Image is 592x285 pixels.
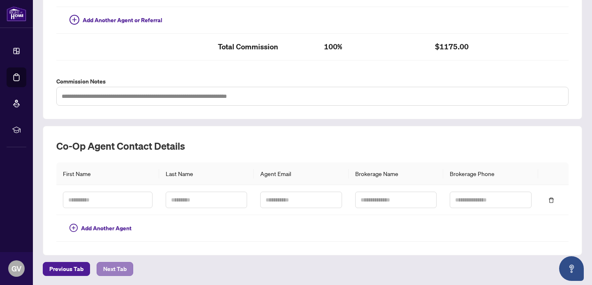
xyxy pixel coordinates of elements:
button: Open asap [559,256,584,281]
button: Previous Tab [43,262,90,276]
th: Last Name [159,162,254,185]
th: Brokerage Name [349,162,443,185]
span: delete [548,197,554,203]
span: plus-circle [69,15,79,25]
th: First Name [56,162,159,185]
label: Commission Notes [56,77,569,86]
h2: 100% [324,40,422,53]
h2: Total Commission [218,40,311,53]
span: plus-circle [69,224,78,232]
th: Brokerage Phone [443,162,538,185]
span: Previous Tab [49,262,83,276]
h2: $1175.00 [435,40,528,53]
span: GV [12,263,21,274]
span: Next Tab [103,262,127,276]
span: Add Another Agent [81,224,132,233]
h2: Co-op Agent Contact Details [56,139,569,153]
button: Add Another Agent or Referral [63,14,169,27]
button: Add Another Agent [63,222,138,235]
th: Agent Email [254,162,348,185]
span: Add Another Agent or Referral [83,16,162,25]
button: Next Tab [97,262,133,276]
img: logo [7,6,26,21]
